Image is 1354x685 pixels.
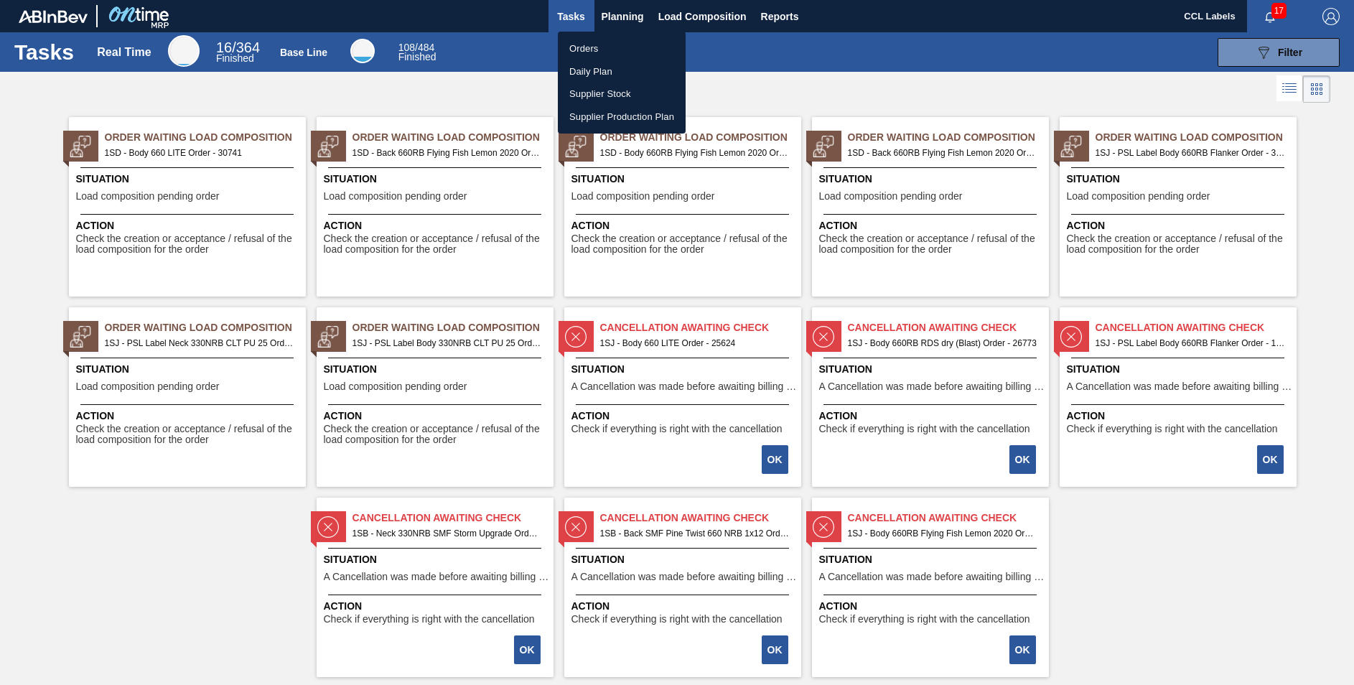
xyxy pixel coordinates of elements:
a: Supplier Stock [558,83,686,106]
a: Supplier Production Plan [558,106,686,129]
a: Daily Plan [558,60,686,83]
a: Orders [558,37,686,60]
